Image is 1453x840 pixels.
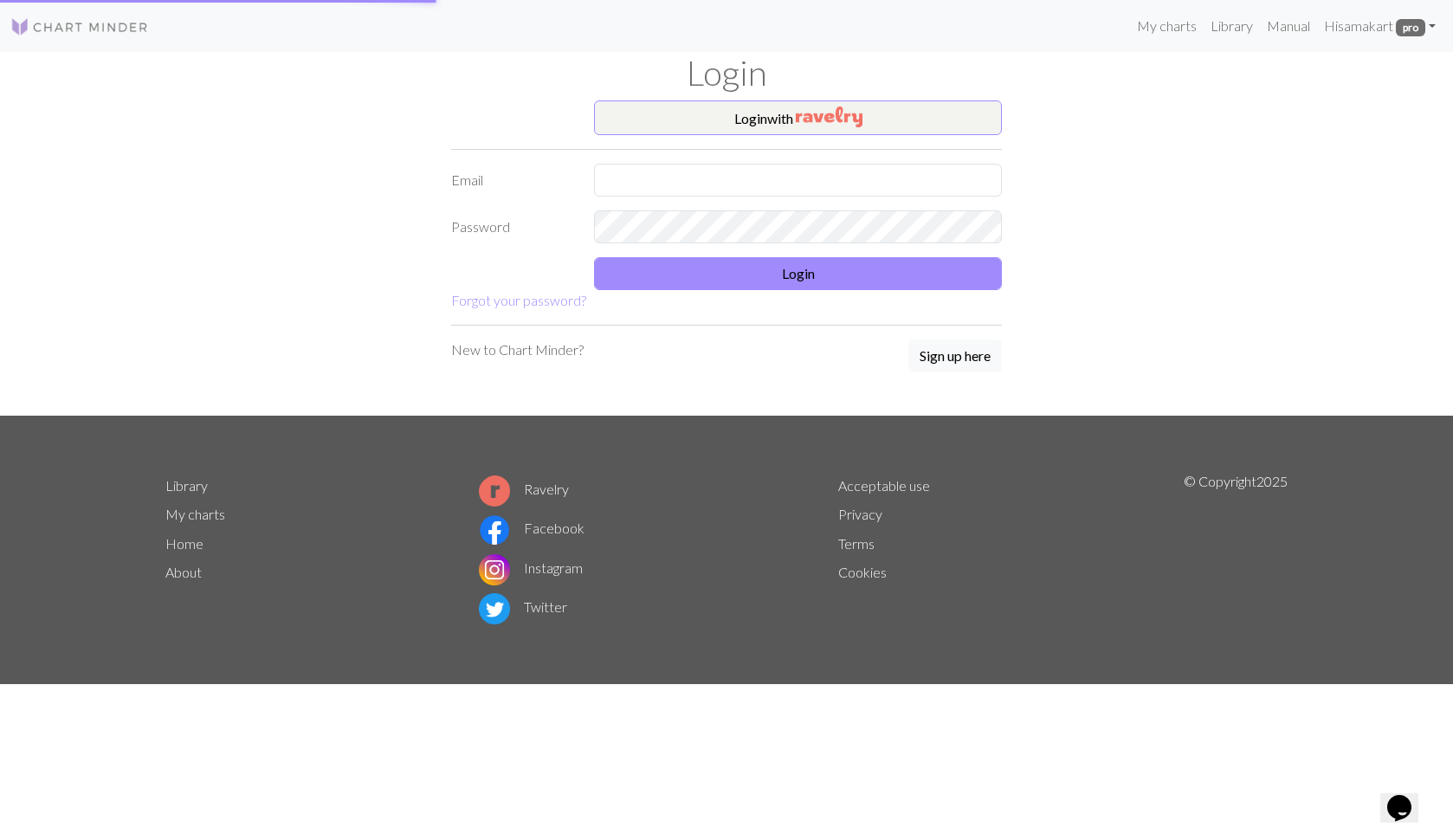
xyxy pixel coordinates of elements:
a: My charts [165,506,225,522]
a: Forgot your password? [451,292,586,308]
h1: Login [155,52,1298,94]
img: Logo [10,16,149,37]
p: New to Chart Minder? [451,339,584,360]
button: Login [594,257,1002,290]
img: Facebook logo [479,514,510,546]
a: Cookies [838,564,887,580]
span: pro [1396,19,1425,36]
a: About [165,564,202,580]
a: My charts [1130,9,1204,43]
a: Instagram [479,559,583,576]
a: Privacy [838,506,882,522]
a: Twitter [479,598,567,615]
a: Home [165,535,203,552]
img: Ravelry logo [479,475,510,507]
img: Instagram logo [479,554,510,585]
iframe: chat widget [1380,771,1436,823]
img: Ravelry [796,107,862,127]
label: Email [441,164,584,197]
a: Acceptable use [838,477,930,494]
a: Terms [838,535,875,552]
button: Sign up here [908,339,1002,372]
a: Ravelry [479,481,569,497]
a: Manual [1260,9,1317,43]
img: Twitter logo [479,593,510,624]
a: Facebook [479,520,584,536]
a: Hisamakart pro [1317,9,1443,43]
a: Sign up here [908,339,1002,374]
p: © Copyright 2025 [1184,471,1288,629]
a: Library [1204,9,1260,43]
label: Password [441,210,584,243]
button: Loginwith [594,100,1002,135]
a: Library [165,477,208,494]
